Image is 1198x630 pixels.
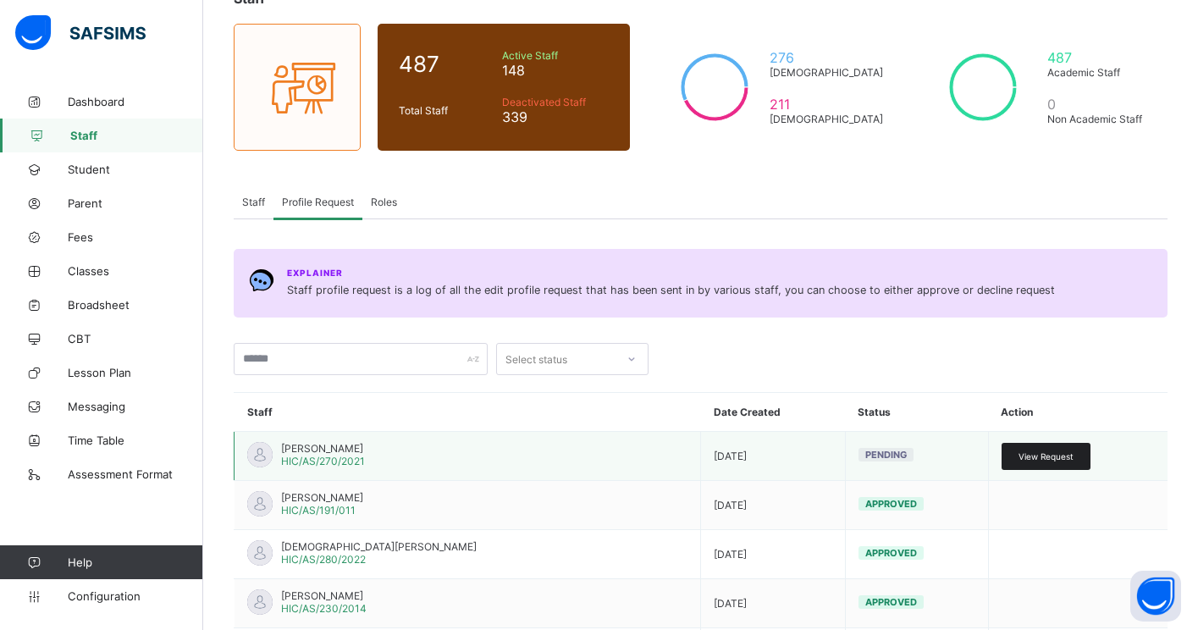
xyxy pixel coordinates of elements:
[281,553,366,566] span: HIC/AS/280/2022
[68,434,203,447] span: Time Table
[70,129,203,142] span: Staff
[68,589,202,603] span: Configuration
[502,49,609,62] span: Active Staff
[247,491,273,517] img: default.svg
[68,230,203,244] span: Fees
[505,343,567,375] div: Select status
[287,268,343,278] span: Explainer
[281,491,363,504] span: [PERSON_NAME]
[845,393,988,432] th: Status
[68,298,203,312] span: Broadsheet
[68,264,203,278] span: Classes
[68,467,203,481] span: Assessment Format
[68,196,203,210] span: Parent
[865,449,907,461] span: Pending
[249,268,274,293] img: Chat.054c5d80b312491b9f15f6fadeacdca6.svg
[68,332,203,345] span: CBT
[281,442,365,455] span: [PERSON_NAME]
[281,589,367,602] span: [PERSON_NAME]
[15,15,146,51] img: safsims
[281,602,367,615] span: HIC/AS/230/2014
[1130,571,1181,622] button: Open asap
[988,393,1168,432] th: Action
[395,100,498,121] div: Total Staff
[371,196,397,208] span: Roles
[714,597,831,610] span: [DATE]
[1047,113,1146,125] span: Non Academic Staff
[281,455,365,467] span: HIC/AS/270/2021
[1047,96,1146,113] span: 0
[714,499,831,511] span: [DATE]
[770,66,883,79] span: [DEMOGRAPHIC_DATA]
[502,108,609,125] span: 339
[247,589,273,615] img: default.svg
[865,547,917,559] span: Approved
[68,95,203,108] span: Dashboard
[242,196,265,208] span: Staff
[714,548,831,561] span: [DATE]
[770,49,883,66] span: 276
[714,450,831,462] span: [DATE]
[281,540,477,553] span: [DEMOGRAPHIC_DATA][PERSON_NAME]
[281,504,356,517] span: HIC/AS/191/011
[502,96,609,108] span: Deactivated Staff
[235,393,701,432] th: Staff
[68,366,203,379] span: Lesson Plan
[68,163,203,176] span: Student
[865,596,917,608] span: Approved
[770,113,883,125] span: [DEMOGRAPHIC_DATA]
[1047,66,1146,79] span: Academic Staff
[247,442,273,467] img: default.svg
[287,282,1055,299] span: Staff profile request is a log of all the edit profile request that has been sent in by various s...
[1047,49,1146,66] span: 487
[68,400,203,413] span: Messaging
[865,498,917,510] span: Approved
[282,196,354,208] span: Profile Request
[1019,451,1074,461] span: View Request
[247,540,273,566] img: default.svg
[701,393,845,432] th: Date Created
[502,62,609,79] span: 148
[770,96,883,113] span: 211
[68,555,202,569] span: Help
[399,51,494,77] span: 487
